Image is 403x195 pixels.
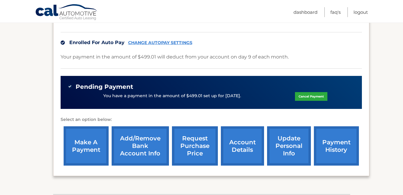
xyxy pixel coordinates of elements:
[69,40,125,45] span: Enrolled For Auto Pay
[128,40,192,45] a: CHANGE AUTOPAY SETTINGS
[61,116,362,123] p: Select an option below:
[353,7,368,17] a: Logout
[267,126,311,166] a: update personal info
[112,126,169,166] a: Add/Remove bank account info
[295,92,327,101] a: Cancel Payment
[293,7,317,17] a: Dashboard
[314,126,359,166] a: payment history
[103,93,241,99] p: You have a payment in the amount of $499.01 set up for [DATE].
[61,40,65,45] img: check.svg
[221,126,264,166] a: account details
[172,126,218,166] a: request purchase price
[35,4,98,21] a: Cal Automotive
[61,53,289,61] p: Your payment in the amount of $499.01 will deduct from your account on day 9 of each month.
[68,84,72,88] img: check-green.svg
[76,83,133,91] span: Pending Payment
[64,126,109,166] a: make a payment
[330,7,341,17] a: FAQ's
